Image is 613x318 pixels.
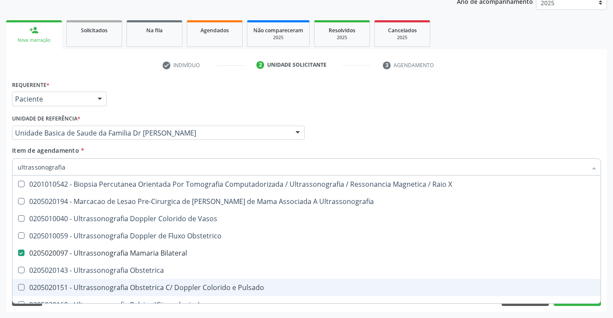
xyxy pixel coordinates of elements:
div: 0205020194 - Marcacao de Lesao Pre-Cirurgica de [PERSON_NAME] de Mama Associada A Ultrassonografia [18,198,595,205]
div: Nova marcação [12,37,56,43]
div: 2025 [320,34,363,41]
div: 2025 [253,34,303,41]
span: Na fila [146,27,163,34]
span: Unidade Basica de Saude da Familia Dr [PERSON_NAME] [15,129,287,137]
div: 0205020151 - Ultrassonografia Obstetrica C/ Doppler Colorido e Pulsado [18,284,595,291]
div: 0201010542 - Biopsia Percutanea Orientada Por Tomografia Computadorizada / Ultrassonografia / Res... [18,181,595,188]
input: Buscar por procedimentos [18,158,587,176]
label: Unidade de referência [12,112,80,126]
span: Cancelados [388,27,417,34]
div: 0205010040 - Ultrassonografia Doppler Colorido de Vasos [18,215,595,222]
span: Item de agendamento [12,146,79,154]
span: Agendados [200,27,229,34]
div: 0205020160 - Ultrassonografia Pelvica (Ginecologica) [18,301,595,308]
span: Solicitados [81,27,108,34]
div: 0205020097 - Ultrassonografia Mamaria Bilateral [18,250,595,256]
span: Paciente [15,95,89,103]
span: Não compareceram [253,27,303,34]
div: 2 [256,61,264,69]
span: Resolvidos [329,27,355,34]
div: 0205020143 - Ultrassonografia Obstetrica [18,267,595,274]
div: person_add [29,25,39,35]
div: Unidade solicitante [267,61,327,69]
div: 2025 [381,34,424,41]
label: Requerente [12,78,49,92]
div: 0205010059 - Ultrassonografia Doppler de Fluxo Obstetrico [18,232,595,239]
